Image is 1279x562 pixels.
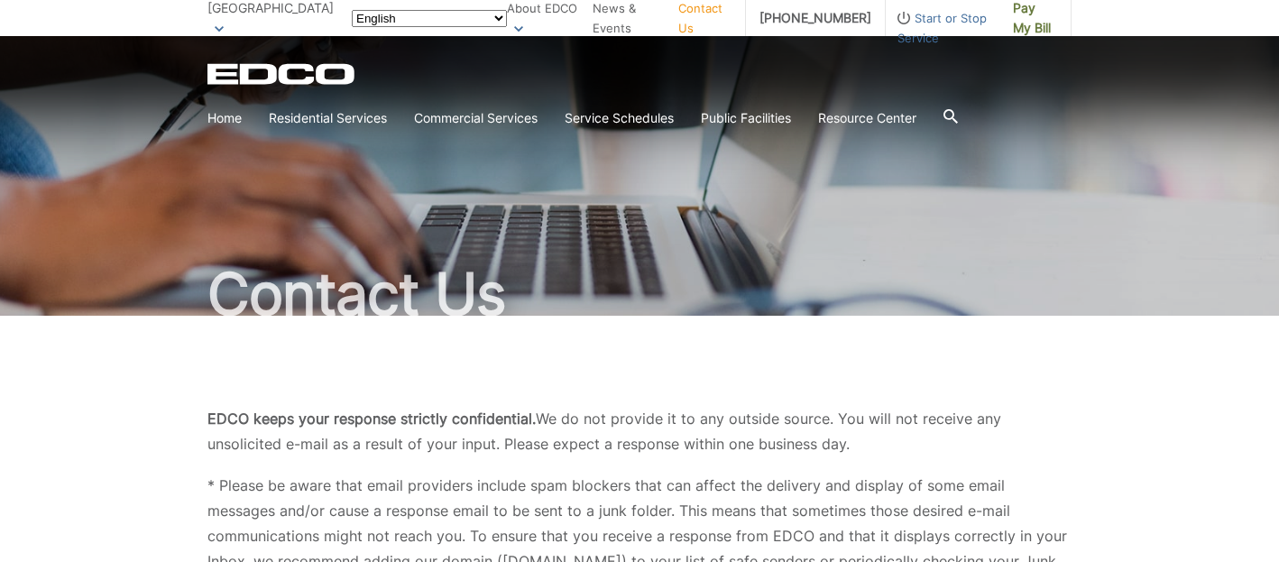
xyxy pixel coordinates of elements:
a: Commercial Services [414,108,538,128]
a: Resource Center [818,108,916,128]
a: Service Schedules [565,108,674,128]
h1: Contact Us [207,265,1072,323]
a: EDCD logo. Return to the homepage. [207,63,357,85]
p: We do not provide it to any outside source. You will not receive any unsolicited e-mail as a resu... [207,406,1072,456]
select: Select a language [352,10,507,27]
a: Home [207,108,242,128]
b: EDCO keeps your response strictly confidential. [207,410,536,428]
a: Residential Services [269,108,387,128]
a: Public Facilities [701,108,791,128]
